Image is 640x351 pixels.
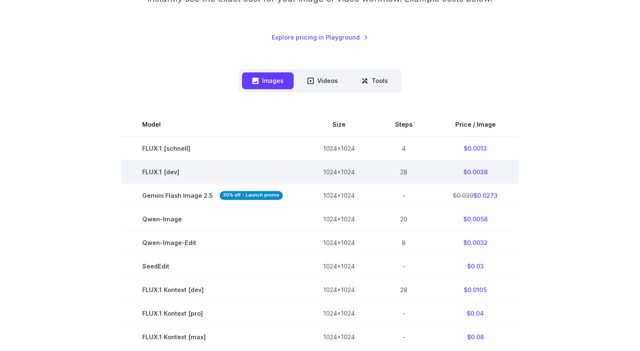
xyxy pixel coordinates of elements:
[122,325,303,348] td: FLUX.1 Kontext [max]
[303,207,375,231] td: 1024x1024
[303,136,375,160] td: 1024x1024
[122,278,303,301] td: FLUX.1 Kontext [dev]
[122,231,303,254] td: Qwen-Image-Edit
[433,136,518,160] td: $0.0013
[122,254,303,278] td: SeedEdit
[433,325,518,348] td: $0.08
[297,72,348,89] button: Videos
[122,113,303,136] th: Model
[220,191,283,200] strong: 30% off - Launch promo
[272,32,368,42] a: Explore pricing in Playground
[433,278,518,301] td: $0.0105
[351,72,398,89] button: Tools
[433,231,518,254] td: $0.0032
[375,160,433,183] td: 28
[242,72,294,89] button: Images
[375,207,433,231] td: 20
[375,325,433,348] td: -
[303,254,375,278] td: 1024x1024
[303,325,375,348] td: 1024x1024
[375,113,433,136] th: Steps
[303,183,375,207] td: 1024x1024
[375,301,433,325] td: -
[375,231,433,254] td: 8
[303,160,375,183] td: 1024x1024
[375,183,433,207] td: -
[433,183,518,207] td: $0.0273
[375,254,433,278] td: -
[433,254,518,278] td: $0.03
[142,191,283,200] span: Gemini Flash Image 2.5
[303,301,375,325] td: 1024x1024
[122,136,303,160] td: FLUX.1 [schnell]
[375,278,433,301] td: 28
[303,231,375,254] td: 1024x1024
[375,136,433,160] td: 4
[122,160,303,183] td: FLUX.1 [dev]
[433,160,518,183] td: $0.0038
[433,301,518,325] td: $0.04
[433,113,518,136] th: Price / Image
[122,207,303,231] td: Qwen-Image
[303,113,375,136] th: Size
[303,278,375,301] td: 1024x1024
[433,207,518,231] td: $0.0058
[453,192,473,199] s: $0.039
[122,301,303,325] td: FLUX.1 Kontext [pro]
